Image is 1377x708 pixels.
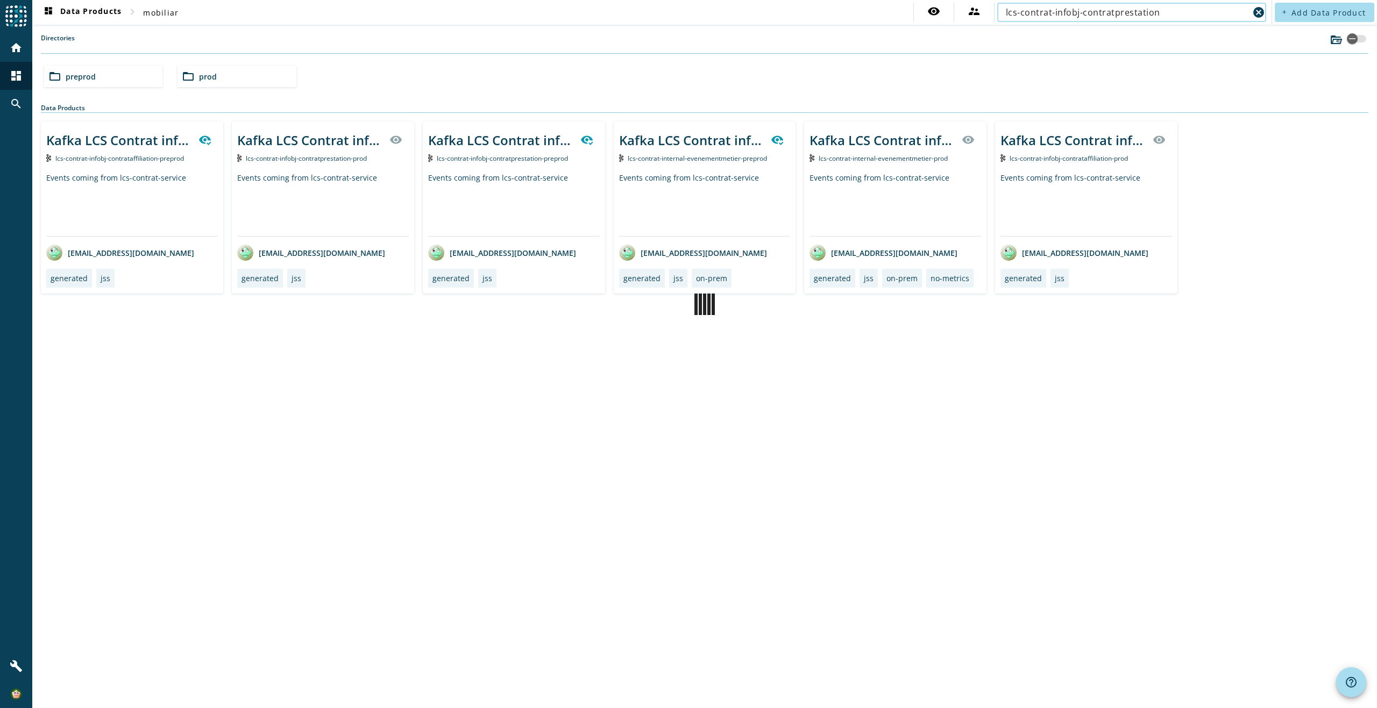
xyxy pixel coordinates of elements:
[1291,8,1366,18] span: Add Data Product
[428,245,576,261] div: [EMAIL_ADDRESS][DOMAIN_NAME]
[48,70,61,83] mat-icon: folder_open
[819,154,948,163] span: Kafka Topic: lcs-contrat-internal-evenementmetier-prod
[696,273,727,283] div: on-prem
[1006,6,1249,19] input: Search (% or * for wildcards)
[143,8,179,18] span: mobiliar
[101,273,110,283] div: jss
[1005,273,1042,283] div: generated
[1010,154,1128,163] span: Kafka Topic: lcs-contrat-infobj-contrataffiliation-prod
[51,273,88,283] div: generated
[11,689,22,699] img: df3a2c00d7f1025ea8f91671640e3a84
[246,154,367,163] span: Kafka Topic: lcs-contrat-infobj-contratprestation-prod
[1000,154,1005,162] img: Kafka Topic: lcs-contrat-infobj-contrataffiliation-prod
[810,245,826,261] img: avatar
[1000,245,1148,261] div: [EMAIL_ADDRESS][DOMAIN_NAME]
[126,5,139,18] mat-icon: chevron_right
[42,6,122,19] span: Data Products
[673,273,683,283] div: jss
[38,3,126,22] button: Data Products
[237,245,385,261] div: [EMAIL_ADDRESS][DOMAIN_NAME]
[962,133,975,146] mat-icon: visibility
[1281,9,1287,15] mat-icon: add
[482,273,492,283] div: jss
[437,154,568,163] span: Kafka Topic: lcs-contrat-infobj-contratprestation-preprod
[41,33,75,53] label: Directories
[55,154,184,163] span: Kafka Topic: lcs-contrat-infobj-contrataffiliation-preprod
[619,131,765,149] div: Kafka LCS Contrat infobj producer
[619,245,635,261] img: avatar
[10,41,23,54] mat-icon: home
[237,131,383,149] div: Kafka LCS Contrat infobj producer
[428,154,433,162] img: Kafka Topic: lcs-contrat-infobj-contratprestation-preprod
[623,273,661,283] div: generated
[1055,273,1064,283] div: jss
[46,173,218,236] div: Events coming from lcs-contrat-service
[66,71,96,82] span: preprod
[46,245,194,261] div: [EMAIL_ADDRESS][DOMAIN_NAME]
[810,173,981,236] div: Events coming from lcs-contrat-service
[237,245,253,261] img: avatar
[5,5,27,27] img: spoud-logo.svg
[619,245,767,261] div: [EMAIL_ADDRESS][DOMAIN_NAME]
[619,154,624,162] img: Kafka Topic: lcs-contrat-internal-evenementmetier-preprod
[41,103,1368,113] div: Data Products
[628,154,767,163] span: Kafka Topic: lcs-contrat-internal-evenementmetier-preprod
[42,6,55,19] mat-icon: dashboard
[1000,245,1017,261] img: avatar
[1345,676,1358,689] mat-icon: help_outline
[1251,5,1266,20] button: Clear
[864,273,874,283] div: jss
[428,173,600,236] div: Events coming from lcs-contrat-service
[810,131,955,149] div: Kafka LCS Contrat infobj producer
[814,273,851,283] div: generated
[1000,131,1146,149] div: Kafka LCS Contrat infobj producer
[389,133,402,146] mat-icon: visibility
[1000,173,1172,236] div: Events coming from lcs-contrat-service
[46,154,51,162] img: Kafka Topic: lcs-contrat-infobj-contrataffiliation-preprod
[428,131,574,149] div: Kafka LCS Contrat infobj producer
[619,173,791,236] div: Events coming from lcs-contrat-service
[139,3,183,22] button: mobiliar
[182,70,195,83] mat-icon: folder_open
[292,273,301,283] div: jss
[10,97,23,110] mat-icon: search
[810,245,957,261] div: [EMAIL_ADDRESS][DOMAIN_NAME]
[1275,3,1374,22] button: Add Data Product
[432,273,470,283] div: generated
[242,273,279,283] div: generated
[931,273,969,283] div: no-metrics
[10,660,23,673] mat-icon: build
[810,154,814,162] img: Kafka Topic: lcs-contrat-internal-evenementmetier-prod
[1252,6,1265,19] mat-icon: cancel
[10,69,23,82] mat-icon: dashboard
[968,5,981,18] mat-icon: supervisor_account
[1153,133,1166,146] mat-icon: visibility
[428,245,444,261] img: avatar
[237,154,242,162] img: Kafka Topic: lcs-contrat-infobj-contratprestation-prod
[237,173,409,236] div: Events coming from lcs-contrat-service
[886,273,918,283] div: on-prem
[199,71,217,82] span: prod
[927,5,940,18] mat-icon: visibility
[46,245,62,261] img: avatar
[46,131,192,149] div: Kafka LCS Contrat infobj producer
